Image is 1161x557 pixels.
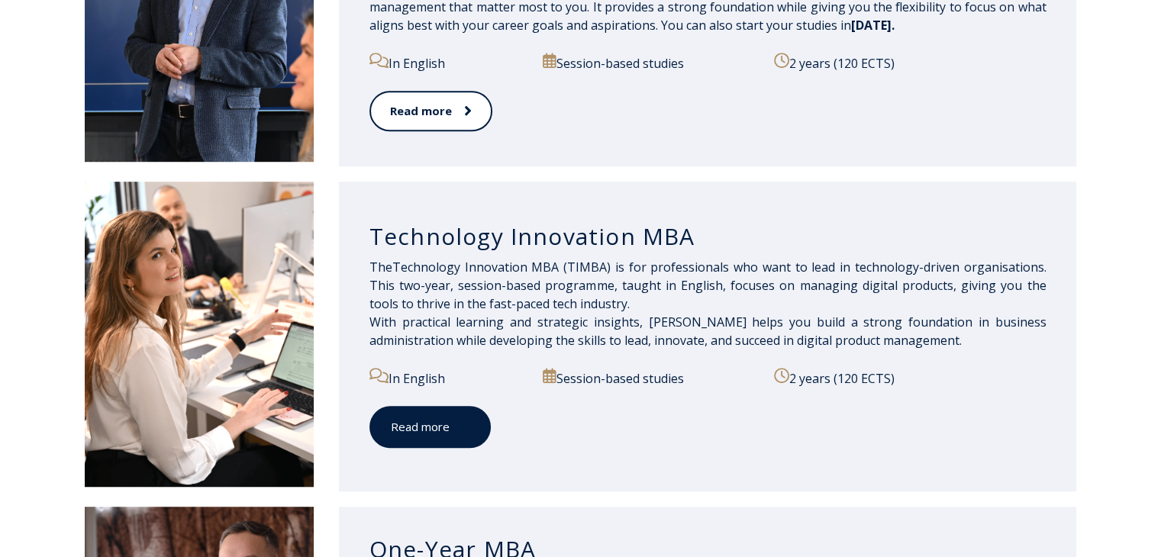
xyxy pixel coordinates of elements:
[369,314,1047,349] span: With practical learning and strategic insights, [PERSON_NAME] helps you build a strong foundation...
[774,53,1046,72] p: 2 years (120 ECTS)
[774,368,1046,388] p: 2 years (120 ECTS)
[661,17,895,34] span: You can also start your studies in
[369,222,1047,251] h3: Technology Innovation MBA
[543,259,689,275] span: BA (TIMBA) is for profes
[369,259,1047,312] span: sionals who want to lead in technology-driven organisations. This two-year, session-based program...
[392,259,689,275] span: Technology Innovation M
[85,182,314,487] img: DSC_2558
[369,259,392,275] span: The
[369,53,526,72] p: In English
[369,368,526,388] p: In English
[369,406,491,448] a: Read more
[851,17,895,34] span: [DATE].
[543,53,756,72] p: Session-based studies
[369,91,492,131] a: Read more
[543,368,756,388] p: Session-based studies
